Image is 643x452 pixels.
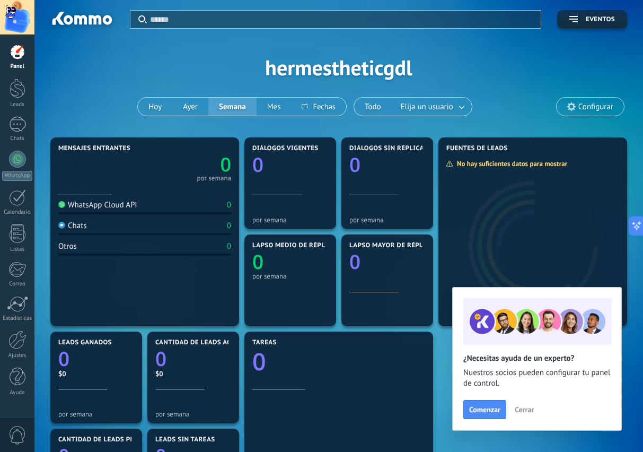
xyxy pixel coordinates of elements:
a: 0 [252,345,425,378]
a: 0 [58,345,134,372]
img: WhatsApp Cloud API [58,201,65,208]
text: 0 [252,345,266,378]
div: Calendario [2,209,33,216]
div: WhatsApp Cloud API [58,200,137,210]
div: WhatsApp [2,171,32,181]
span: Cantidad de leads activos [155,339,250,346]
span: Cerrar [515,406,534,413]
span: Nuestros socios pueden configurar tu panel de control. [463,368,611,389]
span: Mensajes entrantes [58,145,130,152]
div: Ajustes [2,352,33,359]
div: por semana [252,272,328,280]
div: No hay suficientes datos para mostrar [446,159,575,168]
span: Leads sin tareas [155,436,215,444]
div: Otros [58,241,77,251]
span: Diálogos sin réplica [349,145,424,152]
button: Cerrar [510,402,539,418]
div: por semana [197,176,231,181]
span: Eventos [586,16,615,23]
button: Comenzar [463,400,506,419]
img: Chats [58,222,65,229]
div: 0 [227,200,231,210]
button: Elija un usuario [392,98,472,116]
span: Cantidad de leads perdidos [58,436,159,444]
span: Fuentes de leads [446,145,508,152]
text: 0 [220,151,231,177]
div: por semana [58,410,134,418]
div: Panel [2,63,33,70]
span: Lapso mayor de réplica [349,242,434,249]
h2: ¿Necesitas ayuda de un experto? [463,353,611,363]
div: por semana [349,216,425,224]
button: Ayer [172,98,208,116]
a: 0 [145,151,231,177]
button: Mes [257,98,292,116]
div: $0 [155,369,231,378]
text: 0 [349,151,360,178]
div: 0 [227,221,231,231]
div: por semana [252,216,328,224]
span: Comenzar [469,406,500,413]
div: Correo [2,281,33,288]
button: Fechas [291,98,346,116]
span: Configurar [578,102,613,111]
button: Eventos [557,10,627,29]
div: Listas [2,246,33,253]
span: Elija un usuario [399,100,455,114]
text: 0 [155,345,166,372]
span: Diálogos vigentes [252,145,319,152]
button: Todo [354,98,392,116]
div: 0 [227,241,231,251]
button: Semana [208,98,257,116]
div: Leads [2,101,33,108]
div: Chats [2,135,33,142]
div: $0 [58,369,134,378]
div: por semana [155,410,231,418]
span: Tareas [252,339,277,346]
text: 0 [349,248,360,275]
text: 0 [252,151,263,178]
div: Estadísticas [2,315,33,322]
span: Lapso medio de réplica [252,242,336,249]
a: 0 [155,345,231,372]
div: Ayuda [2,389,33,396]
text: 0 [58,345,69,372]
button: Hoy [138,98,172,116]
text: 0 [252,248,263,275]
span: Leads ganados [58,339,112,346]
div: Chats [58,221,87,231]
